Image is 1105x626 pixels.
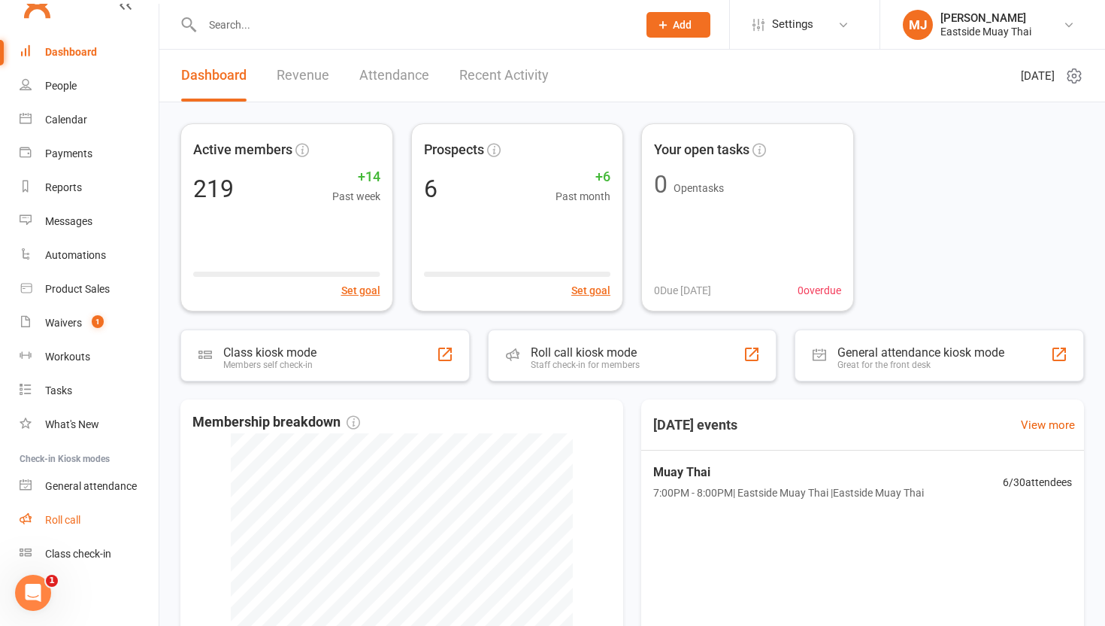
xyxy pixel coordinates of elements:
div: Waivers [45,317,82,329]
a: Attendance [359,50,429,102]
div: Calendar [45,114,87,126]
span: +6 [556,166,610,188]
a: Messages [20,205,159,239]
a: Reports [20,171,159,205]
span: 1 [46,575,58,587]
div: 0 [654,172,668,196]
div: Class check-in [45,548,111,560]
a: Automations [20,239,159,272]
span: Past month [556,188,610,205]
div: Staff check-in for members [531,360,640,370]
span: Your open tasks [654,139,749,161]
div: Roll call kiosk mode [531,345,640,360]
a: Workouts [20,340,159,374]
a: View more [1021,416,1075,434]
div: 6 [424,177,437,201]
a: Roll call [20,503,159,537]
div: Roll call [45,514,80,526]
span: Add [673,19,692,31]
a: Class kiosk mode [20,537,159,571]
div: Reports [45,181,82,193]
a: Product Sales [20,272,159,306]
div: [PERSON_NAME] [940,11,1031,25]
span: 0 overdue [798,282,841,299]
button: Set goal [341,282,380,299]
div: Dashboard [45,46,97,58]
div: Product Sales [45,283,110,295]
a: What's New [20,408,159,442]
a: Dashboard [20,35,159,69]
div: Messages [45,215,92,227]
div: People [45,80,77,92]
button: Set goal [571,282,610,299]
iframe: Intercom live chat [15,575,51,611]
span: +14 [332,166,380,188]
a: Payments [20,137,159,171]
div: Payments [45,147,92,160]
a: Tasks [20,374,159,408]
span: 7:00PM - 8:00PM | Eastside Muay Thai | Eastside Muay Thai [653,485,924,501]
span: Settings [772,8,813,41]
div: Eastside Muay Thai [940,25,1031,38]
div: General attendance kiosk mode [837,345,1004,360]
a: Dashboard [181,50,247,102]
input: Search... [198,14,627,35]
a: General attendance kiosk mode [20,469,159,503]
div: Tasks [45,384,72,397]
a: Calendar [20,103,159,137]
span: 0 Due [DATE] [654,282,711,299]
span: Open tasks [674,182,724,194]
span: Active members [193,139,292,161]
div: Automations [45,249,106,261]
div: 219 [193,177,234,201]
a: Waivers 1 [20,306,159,340]
h3: [DATE] events [641,412,749,439]
a: Recent Activity [459,50,549,102]
div: Great for the front desk [837,360,1004,370]
a: People [20,69,159,103]
div: Class kiosk mode [223,345,316,360]
div: What's New [45,418,99,430]
div: MJ [903,10,933,40]
span: 1 [92,315,104,328]
span: Past week [332,188,380,205]
button: Add [646,12,710,38]
div: Workouts [45,351,90,363]
div: Members self check-in [223,360,316,370]
span: 6 / 30 attendees [1003,474,1072,491]
span: Prospects [424,139,484,161]
a: Revenue [277,50,329,102]
span: [DATE] [1021,67,1055,85]
span: Muay Thai [653,463,924,482]
div: General attendance [45,480,137,492]
span: Membership breakdown [192,412,360,433]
